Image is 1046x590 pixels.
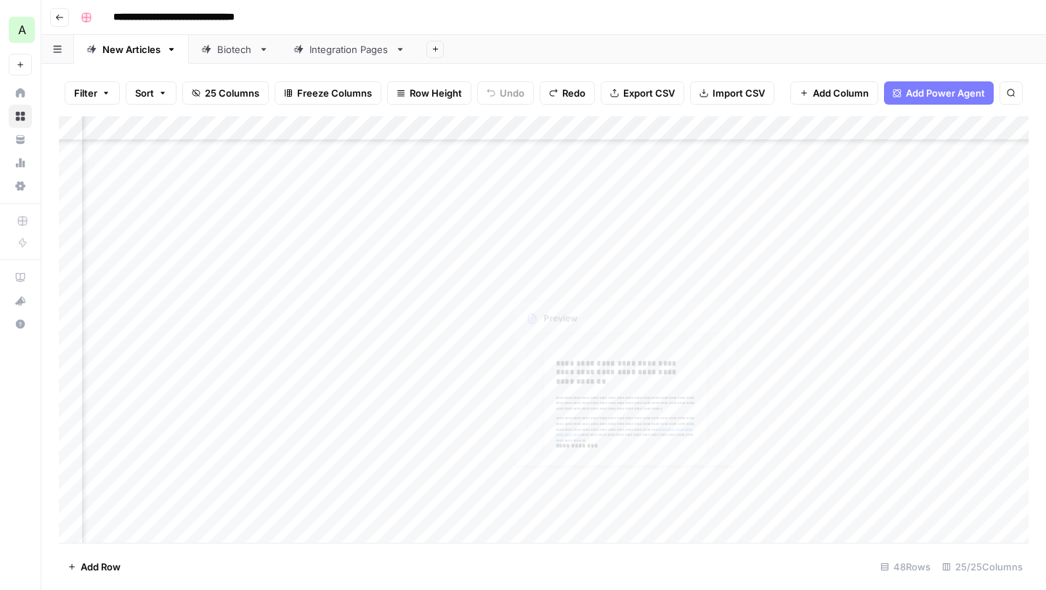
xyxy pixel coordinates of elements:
span: Add Column [813,86,869,100]
a: New Articles [74,35,189,64]
button: Workspace: Abacum [9,12,32,48]
button: Add Power Agent [884,81,994,105]
button: Freeze Columns [275,81,381,105]
div: What's new? [9,290,31,312]
button: Redo [540,81,595,105]
a: Biotech [189,35,281,64]
span: Import CSV [713,86,765,100]
span: Undo [500,86,524,100]
button: Add Column [790,81,878,105]
span: Sort [135,86,154,100]
a: Usage [9,151,32,174]
span: Row Height [410,86,462,100]
button: Filter [65,81,120,105]
button: Export CSV [601,81,684,105]
a: Integration Pages [281,35,418,64]
span: Add Power Agent [906,86,985,100]
a: AirOps Academy [9,266,32,289]
a: Your Data [9,128,32,151]
div: New Articles [102,42,161,57]
div: 25/25 Columns [936,555,1029,578]
div: Integration Pages [309,42,389,57]
span: A [18,21,26,39]
button: Sort [126,81,177,105]
button: Help + Support [9,312,32,336]
span: Filter [74,86,97,100]
a: Browse [9,105,32,128]
div: 48 Rows [875,555,936,578]
button: Row Height [387,81,471,105]
a: Home [9,81,32,105]
button: 25 Columns [182,81,269,105]
span: Add Row [81,559,121,574]
button: What's new? [9,289,32,312]
span: Redo [562,86,585,100]
div: Biotech [217,42,253,57]
button: Import CSV [690,81,774,105]
span: 25 Columns [205,86,259,100]
a: Settings [9,174,32,198]
button: Undo [477,81,534,105]
span: Export CSV [623,86,675,100]
span: Freeze Columns [297,86,372,100]
button: Add Row [59,555,129,578]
